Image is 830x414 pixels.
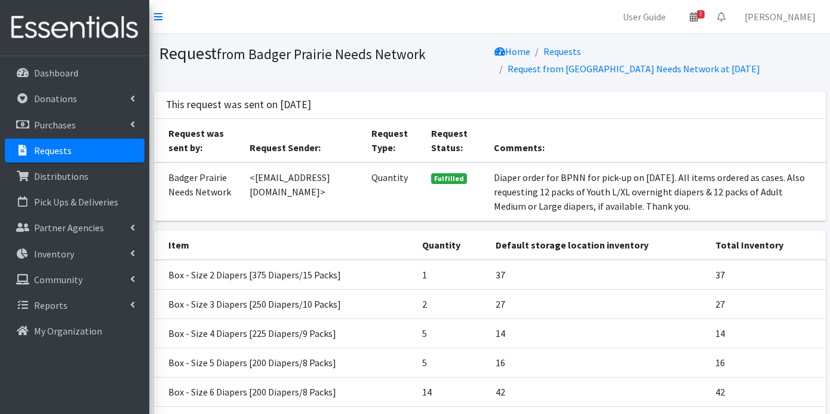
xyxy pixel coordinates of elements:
span: Fulfilled [431,173,467,184]
td: 14 [415,377,488,406]
a: Distributions [5,164,145,188]
td: 27 [708,289,826,318]
p: Reports [34,299,67,311]
td: 5 [415,318,488,348]
a: Requests [5,139,145,162]
a: [PERSON_NAME] [735,5,825,29]
a: 3 [680,5,708,29]
td: Box - Size 3 Diapers [250 Diapers/10 Packs] [154,289,415,318]
p: Community [34,274,82,286]
td: 37 [488,260,708,290]
a: Community [5,268,145,292]
p: Partner Agencies [34,222,104,234]
th: Item [154,231,415,260]
td: 42 [708,377,826,406]
a: Donations [5,87,145,111]
p: My Organization [34,325,102,337]
td: Quantity [364,162,424,221]
p: Purchases [34,119,76,131]
small: from Badger Prairie Needs Network [217,45,426,63]
a: Reports [5,293,145,317]
p: Inventory [34,248,74,260]
td: 27 [488,289,708,318]
td: Box - Size 2 Diapers [375 Diapers/15 Packs] [154,260,415,290]
th: Request Status: [424,119,487,162]
td: Box - Size 4 Diapers [225 Diapers/9 Packs] [154,318,415,348]
span: 3 [697,10,705,19]
th: Request Type: [364,119,424,162]
th: Total Inventory [708,231,826,260]
p: Donations [34,93,77,105]
td: 16 [488,348,708,377]
td: 5 [415,348,488,377]
td: <[EMAIL_ADDRESS][DOMAIN_NAME]> [242,162,364,221]
a: Dashboard [5,61,145,85]
th: Default storage location inventory [488,231,708,260]
a: Inventory [5,242,145,266]
td: 2 [415,289,488,318]
a: Pick Ups & Deliveries [5,190,145,214]
td: 14 [708,318,826,348]
a: Purchases [5,113,145,137]
h3: This request was sent on [DATE] [166,99,311,111]
th: Comments: [487,119,825,162]
p: Requests [34,145,72,157]
p: Pick Ups & Deliveries [34,196,118,208]
td: Box - Size 5 Diapers [200 Diapers/8 Packs] [154,348,415,377]
p: Dashboard [34,67,78,79]
a: Home [494,45,530,57]
td: Badger Prairie Needs Network [154,162,243,221]
td: 16 [708,348,826,377]
td: 1 [415,260,488,290]
a: Partner Agencies [5,216,145,240]
a: User Guide [613,5,675,29]
p: Distributions [34,170,88,182]
img: HumanEssentials [5,8,145,48]
th: Request was sent by: [154,119,243,162]
td: Diaper order for BPNN for pick-up on [DATE]. All items ordered as cases. Also requesting 12 packs... [487,162,825,221]
td: 14 [488,318,708,348]
td: 42 [488,377,708,406]
h1: Request [159,43,485,64]
a: Request from [GEOGRAPHIC_DATA] Needs Network at [DATE] [508,63,760,75]
th: Request Sender: [242,119,364,162]
td: Box - Size 6 Diapers [200 Diapers/8 Packs] [154,377,415,406]
td: 37 [708,260,826,290]
th: Quantity [415,231,488,260]
a: Requests [543,45,581,57]
a: My Organization [5,319,145,343]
